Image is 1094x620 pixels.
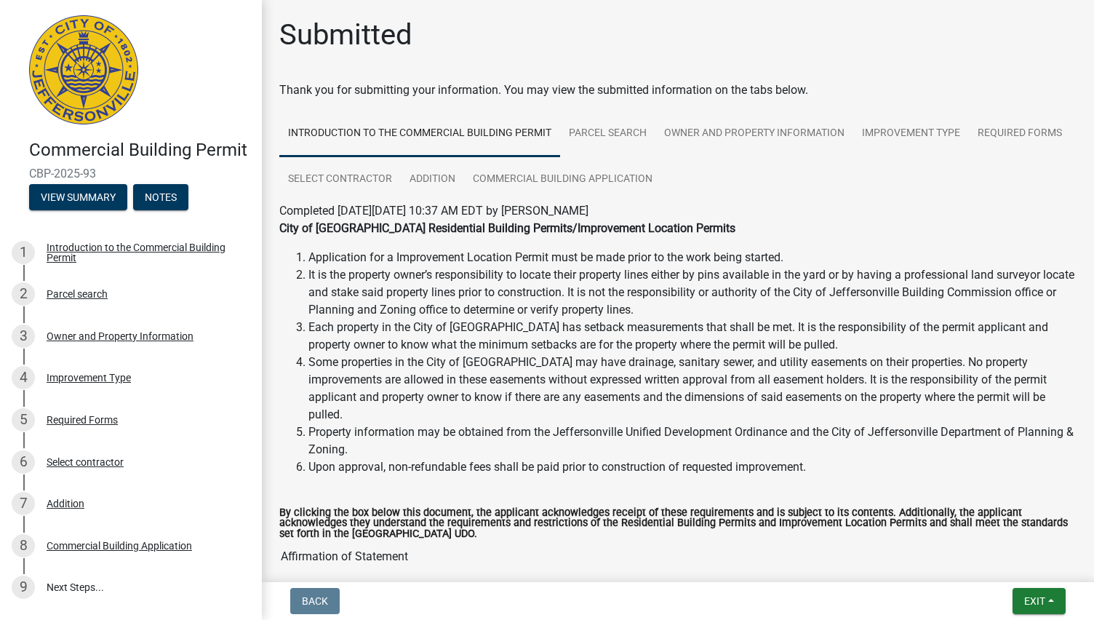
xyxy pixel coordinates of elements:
a: Introduction to the Commercial Building Permit [279,111,560,157]
div: 2 [12,282,35,306]
a: Select contractor [279,156,401,203]
li: Property information may be obtained from the Jeffersonville Unified Development Ordinance and th... [308,424,1077,458]
img: City of Jeffersonville, Indiana [29,15,138,124]
li: Each property in the City of [GEOGRAPHIC_DATA] has setback measurements that shall be met. It is ... [308,319,1077,354]
h1: Submitted [279,17,412,52]
div: 7 [12,492,35,515]
div: Select contractor [47,457,124,467]
li: Some properties in the City of [GEOGRAPHIC_DATA] may have drainage, sanitary sewer, and utility e... [308,354,1077,424]
h4: Commercial Building Permit [29,140,250,161]
span: Back [302,595,328,607]
div: 5 [12,408,35,432]
span: Exit [1024,595,1045,607]
wm-modal-confirm: Summary [29,192,127,204]
div: Addition [47,498,84,509]
button: Exit [1013,588,1066,614]
wm-modal-confirm: Notes [133,192,188,204]
a: Commercial Building Application [464,156,661,203]
div: Introduction to the Commercial Building Permit [47,242,239,263]
a: Parcel search [560,111,655,157]
div: Required Forms [47,415,118,425]
div: Improvement Type [47,373,131,383]
a: Owner and Property Information [655,111,853,157]
strong: City of [GEOGRAPHIC_DATA] Residential Building Permits/Improvement Location Permits [279,221,735,235]
button: Notes [133,184,188,210]
div: 6 [12,450,35,474]
div: Owner and Property Information [47,331,193,341]
a: Required Forms [969,111,1071,157]
div: 8 [12,534,35,557]
div: 1 [12,241,35,264]
div: Thank you for submitting your information. You may view the submitted information on the tabs below. [279,82,1077,99]
label: By clicking the box below this document, the applicant acknowledges receipt of these requirements... [279,508,1077,539]
li: Upon approval, non-refundable fees shall be paid prior to construction of requested improvement. [308,458,1077,476]
li: It is the property owner’s responsibility to locate their property lines either by pins available... [308,266,1077,319]
button: View Summary [29,184,127,210]
li: Application for a Improvement Location Permit must be made prior to the work being started. [308,249,1077,266]
button: Back [290,588,340,614]
div: 9 [12,576,35,599]
a: Addition [401,156,464,203]
div: Parcel search [47,289,108,299]
span: CBP-2025-93 [29,167,233,180]
div: Commercial Building Application [47,541,192,551]
div: 3 [12,325,35,348]
div: 4 [12,366,35,389]
span: Completed [DATE][DATE] 10:37 AM EDT by [PERSON_NAME] [279,204,588,218]
a: Improvement Type [853,111,969,157]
